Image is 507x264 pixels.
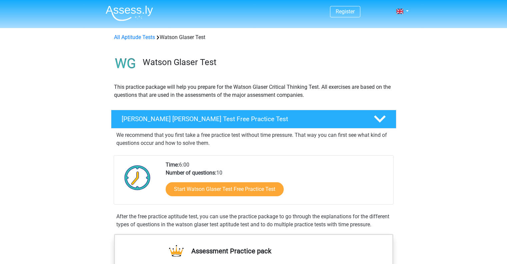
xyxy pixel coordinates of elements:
[166,170,216,176] b: Number of questions:
[166,182,284,196] a: Start Watson Glaser Test Free Practice Test
[114,213,394,229] div: After the free practice aptitude test, you can use the practice package to go through the explana...
[122,115,363,123] h4: [PERSON_NAME] [PERSON_NAME] Test Free Practice Test
[116,131,391,147] p: We recommend that you first take a free practice test without time pressure. That way you can fir...
[106,5,153,21] img: Assessly
[108,110,399,128] a: [PERSON_NAME] [PERSON_NAME] Test Free Practice Test
[111,33,396,41] div: Watson Glaser Test
[336,8,355,15] a: Register
[111,49,140,78] img: watson glaser test
[114,34,155,40] a: All Aptitude Tests
[114,83,393,99] p: This practice package will help you prepare for the Watson Glaser Critical Thinking Test. All exe...
[161,161,393,204] div: 6:00 10
[143,57,391,67] h3: Watson Glaser Test
[121,161,154,194] img: Clock
[166,162,179,168] b: Time:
